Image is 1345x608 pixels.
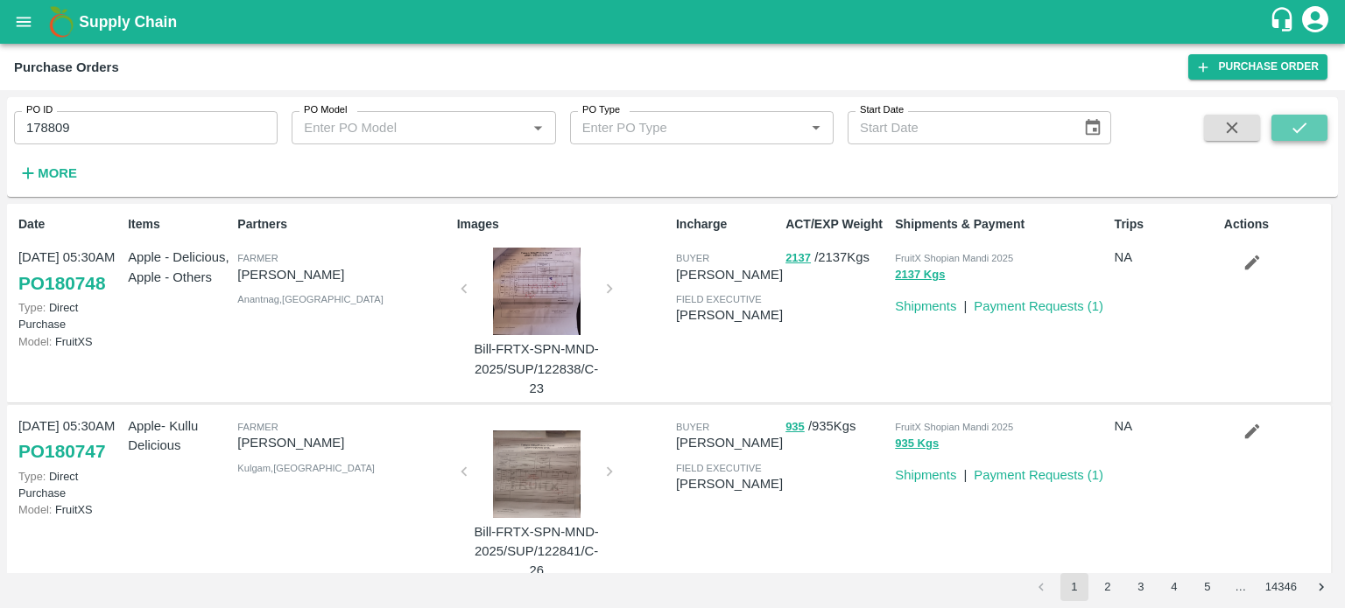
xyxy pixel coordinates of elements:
span: Farmer [237,422,278,432]
p: [PERSON_NAME] [676,265,783,284]
p: [PERSON_NAME] [676,474,783,493]
p: [PERSON_NAME] [676,433,783,452]
div: account of current user [1299,3,1331,40]
p: Direct Purchase [18,468,121,501]
p: [PERSON_NAME] [237,265,449,284]
p: [PERSON_NAME] [676,305,783,325]
p: Date [18,215,121,234]
p: Partners [237,215,449,234]
p: Trips [1115,215,1217,234]
span: Model: [18,503,52,516]
strong: More [38,166,77,180]
button: Go to next page [1307,573,1335,601]
p: Bill-FRTX-SPN-MND-2025/SUP/122838/C-23 [471,339,602,398]
span: Type: [18,301,46,314]
span: buyer [676,422,709,432]
span: field executive [676,463,762,473]
p: Incharge [676,215,778,234]
p: Apple - Delicious, Apple - Others [128,248,230,287]
div: | [956,458,967,485]
a: Shipments [895,468,956,482]
span: Kulgam , [GEOGRAPHIC_DATA] [237,463,375,473]
img: logo [44,4,79,39]
button: page 1 [1060,573,1088,601]
p: FruitXS [18,501,121,518]
nav: pagination navigation [1025,573,1338,601]
a: PO180748 [18,268,105,299]
span: Model: [18,335,52,348]
button: Go to page 14346 [1260,573,1302,601]
button: 2137 Kgs [895,265,945,285]
button: 935 [785,417,805,437]
button: Go to page 2 [1094,573,1122,601]
button: 2137 [785,248,811,269]
p: / 935 Kgs [785,416,888,437]
p: FruitXS [18,333,121,350]
a: PO180747 [18,436,105,467]
label: Start Date [860,103,904,117]
span: buyer [676,253,709,263]
p: [PERSON_NAME] [237,433,449,452]
span: FruitX Shopian Mandi 2025 [895,253,1013,263]
p: Images [457,215,669,234]
p: Bill-FRTX-SPN-MND-2025/SUP/122841/C-26 [471,522,602,581]
div: … [1227,579,1255,596]
div: Purchase Orders [14,56,119,79]
p: [DATE] 05:30AM [18,248,121,267]
label: PO Type [582,103,620,117]
a: Payment Requests (1) [974,468,1103,482]
button: Open [526,116,549,139]
button: More [14,158,81,188]
button: 935 Kgs [895,434,939,454]
button: Go to page 4 [1160,573,1188,601]
a: Shipments [895,299,956,313]
p: Shipments & Payment [895,215,1107,234]
p: NA [1115,248,1217,267]
a: Supply Chain [79,10,1269,34]
p: Items [128,215,230,234]
button: open drawer [4,2,44,42]
p: NA [1115,416,1217,436]
button: Go to page 5 [1194,573,1222,601]
p: Actions [1224,215,1327,234]
div: | [956,290,967,316]
a: Payment Requests (1) [974,299,1103,313]
input: Enter PO Type [575,116,799,139]
button: Go to page 3 [1127,573,1155,601]
b: Supply Chain [79,13,177,31]
div: customer-support [1269,6,1299,38]
input: Start Date [848,111,1069,144]
button: Choose date [1076,111,1109,144]
span: field executive [676,294,762,304]
input: Enter PO ID [14,111,278,144]
button: Open [805,116,827,139]
p: ACT/EXP Weight [785,215,888,234]
p: Direct Purchase [18,299,121,332]
label: PO Model [304,103,348,117]
span: FruitX Shopian Mandi 2025 [895,422,1013,432]
input: Enter PO Model [297,116,521,139]
p: [DATE] 05:30AM [18,416,121,436]
span: Type: [18,470,46,483]
span: Anantnag , [GEOGRAPHIC_DATA] [237,294,384,304]
span: Farmer [237,253,278,263]
a: Purchase Order [1188,54,1327,80]
label: PO ID [26,103,53,117]
p: / 2137 Kgs [785,248,888,268]
p: Apple- Kullu Delicious [128,416,230,456]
